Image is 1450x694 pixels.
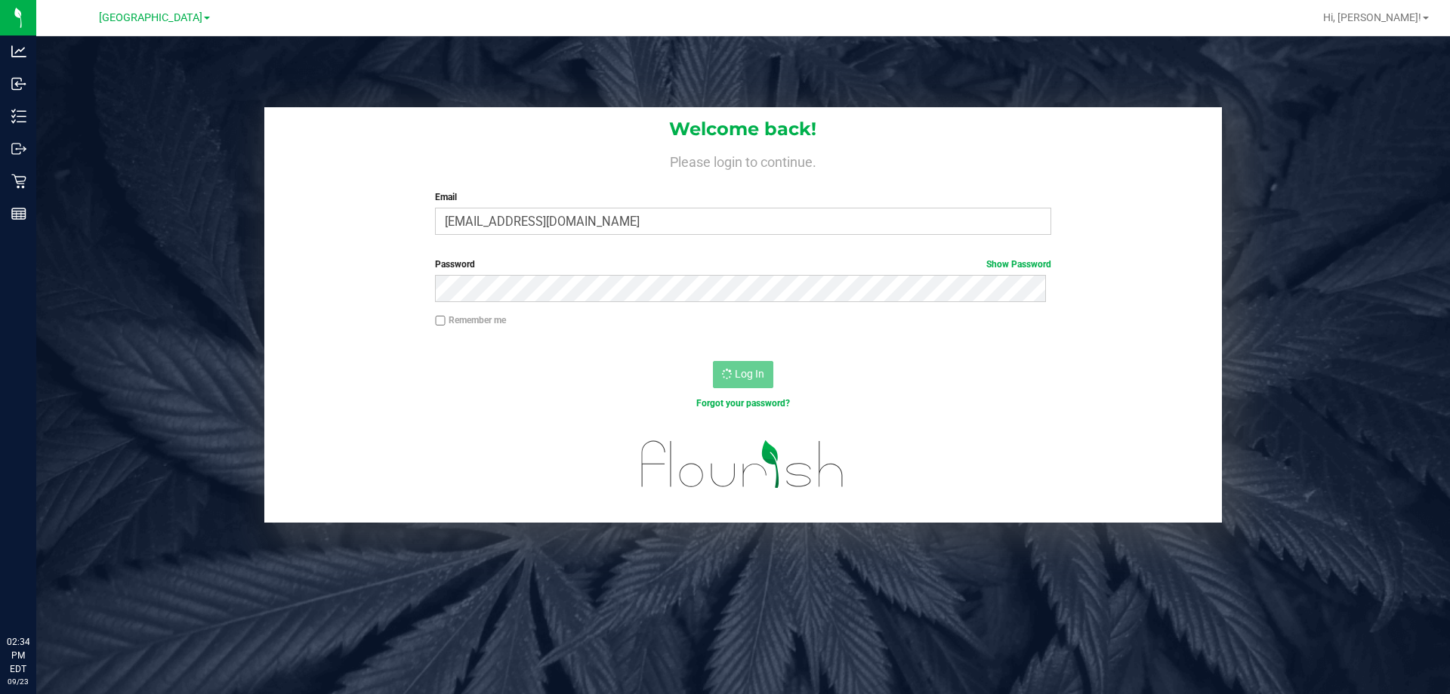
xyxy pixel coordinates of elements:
[696,398,790,409] a: Forgot your password?
[11,206,26,221] inline-svg: Reports
[735,368,764,380] span: Log In
[1323,11,1421,23] span: Hi, [PERSON_NAME]!
[986,259,1051,270] a: Show Password
[264,151,1222,169] h4: Please login to continue.
[11,109,26,124] inline-svg: Inventory
[99,11,202,24] span: [GEOGRAPHIC_DATA]
[435,313,506,327] label: Remember me
[11,44,26,59] inline-svg: Analytics
[11,174,26,189] inline-svg: Retail
[11,141,26,156] inline-svg: Outbound
[264,119,1222,139] h1: Welcome back!
[11,76,26,91] inline-svg: Inbound
[7,635,29,676] p: 02:34 PM EDT
[623,426,862,503] img: flourish_logo.svg
[435,259,475,270] span: Password
[713,361,773,388] button: Log In
[435,190,1050,204] label: Email
[435,316,446,326] input: Remember me
[7,676,29,687] p: 09/23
